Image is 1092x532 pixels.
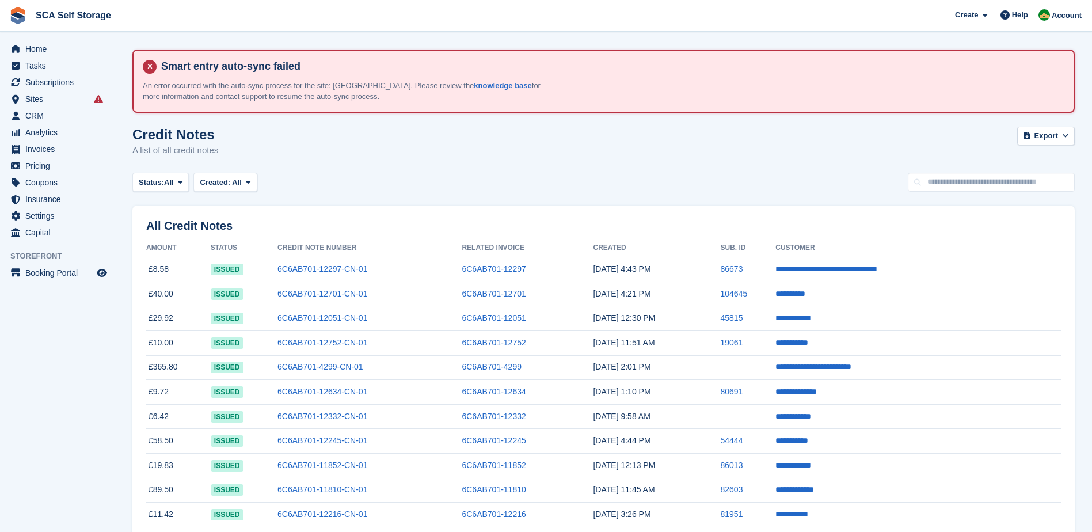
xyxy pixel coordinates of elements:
[6,174,109,191] a: menu
[25,208,94,224] span: Settings
[593,461,655,470] time: 2025-08-27 11:13:39 UTC
[462,461,526,470] a: 6C6AB701-11852
[25,108,94,124] span: CRM
[143,80,546,102] p: An error occurred with the auto-sync process for the site: [GEOGRAPHIC_DATA]. Please review the f...
[462,239,593,257] th: Related Invoice
[146,478,211,503] td: £89.50
[462,289,526,298] a: 6C6AB701-12701
[721,239,776,257] th: Sub. ID
[31,6,116,25] a: SCA Self Storage
[462,362,522,371] a: 6C6AB701-4299
[25,141,94,157] span: Invoices
[211,239,277,257] th: Status
[277,289,367,298] a: 6C6AB701-12701-CN-01
[277,485,367,494] a: 6C6AB701-11810-CN-01
[200,178,230,187] span: Created:
[462,510,526,519] a: 6C6AB701-12216
[277,387,367,396] a: 6C6AB701-12634-CN-01
[211,362,243,373] span: issued
[146,219,1061,233] h2: All Credit Notes
[474,81,531,90] a: knowledge base
[139,177,164,188] span: Status:
[146,355,211,380] td: £365.80
[277,362,363,371] a: 6C6AB701-4299-CN-01
[593,338,655,347] time: 2025-09-01 10:51:53 UTC
[462,436,526,445] a: 6C6AB701-12245
[277,313,367,322] a: 6C6AB701-12051-CN-01
[211,337,243,349] span: issued
[593,387,650,396] time: 2025-08-30 12:10:04 UTC
[593,412,650,421] time: 2025-08-29 08:58:26 UTC
[164,177,174,188] span: All
[232,178,242,187] span: All
[6,108,109,124] a: menu
[593,289,650,298] time: 2025-09-02 15:21:01 UTC
[6,208,109,224] a: menu
[593,264,650,273] time: 2025-09-03 15:43:17 UTC
[462,338,526,347] a: 6C6AB701-12752
[95,266,109,280] a: Preview store
[775,239,1061,257] th: Customer
[211,313,243,324] span: issued
[462,485,526,494] a: 6C6AB701-11810
[721,485,743,494] a: 82603
[6,191,109,207] a: menu
[593,239,720,257] th: Created
[146,306,211,331] td: £29.92
[1012,9,1028,21] span: Help
[721,436,743,445] a: 54444
[462,264,526,273] a: 6C6AB701-12297
[277,436,367,445] a: 6C6AB701-12245-CN-01
[211,509,243,520] span: issued
[132,127,218,142] h1: Credit Notes
[25,91,94,107] span: Sites
[146,503,211,527] td: £11.42
[721,338,743,347] a: 19061
[211,460,243,472] span: issued
[211,288,243,300] span: issued
[6,74,109,90] a: menu
[146,282,211,306] td: £40.00
[25,74,94,90] span: Subscriptions
[94,94,103,104] i: Smart entry sync failures have occurred
[146,429,211,454] td: £58.50
[157,60,1064,73] h4: Smart entry auto-sync failed
[277,239,462,257] th: Credit Note Number
[146,239,211,257] th: Amount
[211,484,243,496] span: issued
[146,257,211,282] td: £8.58
[211,435,243,447] span: issued
[146,330,211,355] td: £10.00
[721,289,748,298] a: 104645
[593,362,650,371] time: 2025-08-31 13:01:14 UTC
[146,380,211,405] td: £9.72
[721,387,743,396] a: 80691
[593,510,650,519] time: 2025-08-19 14:26:49 UTC
[6,58,109,74] a: menu
[146,453,211,478] td: £19.83
[721,313,743,322] a: 45815
[6,124,109,140] a: menu
[25,265,94,281] span: Booking Portal
[25,191,94,207] span: Insurance
[9,7,26,24] img: stora-icon-8386f47178a22dfd0bd8f6a31ec36ba5ce8667c1dd55bd0f319d3a0aa187defe.svg
[25,158,94,174] span: Pricing
[211,386,243,398] span: issued
[6,141,109,157] a: menu
[277,412,367,421] a: 6C6AB701-12332-CN-01
[211,411,243,423] span: issued
[25,225,94,241] span: Capital
[1017,127,1075,146] button: Export
[6,265,109,281] a: menu
[462,387,526,396] a: 6C6AB701-12634
[462,313,526,322] a: 6C6AB701-12051
[593,436,650,445] time: 2025-08-27 15:44:39 UTC
[6,41,109,57] a: menu
[10,250,115,262] span: Storefront
[25,41,94,57] span: Home
[277,510,367,519] a: 6C6AB701-12216-CN-01
[6,225,109,241] a: menu
[193,173,257,192] button: Created: All
[25,174,94,191] span: Coupons
[462,412,526,421] a: 6C6AB701-12332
